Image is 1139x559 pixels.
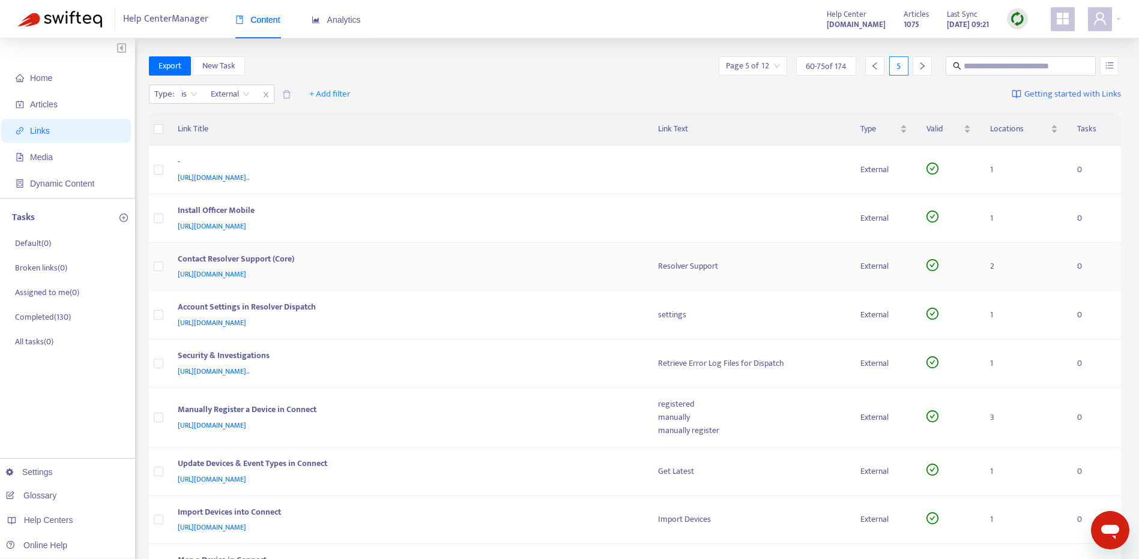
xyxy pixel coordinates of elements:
[1010,11,1025,26] img: sync.dc5367851b00ba804db3.png
[806,60,847,73] span: 60 - 75 of 174
[16,100,24,109] span: account-book
[16,127,24,135] span: link
[178,317,246,329] span: [URL][DOMAIN_NAME]
[15,286,79,299] p: Assigned to me ( 0 )
[918,62,926,70] span: right
[312,16,320,24] span: area-chart
[860,465,907,478] div: External
[178,349,635,365] div: Security & Investigations
[149,56,191,76] button: Export
[926,410,938,422] span: check-circle
[178,473,246,485] span: [URL][DOMAIN_NAME]
[658,411,841,424] div: manually
[980,447,1068,496] td: 1
[178,506,635,521] div: Import Devices into Connect
[827,17,886,31] a: [DOMAIN_NAME]
[926,464,938,476] span: check-circle
[860,260,907,273] div: External
[980,194,1068,243] td: 1
[851,113,917,146] th: Type
[178,457,635,473] div: Update Devices & Event Types in Connect
[904,8,929,21] span: Articles
[309,87,351,101] span: + Add filter
[15,262,67,274] p: Broken links ( 0 )
[658,465,841,478] div: Get Latest
[1068,113,1121,146] th: Tasks
[6,467,53,477] a: Settings
[953,62,961,70] span: search
[980,496,1068,545] td: 1
[1068,447,1121,496] td: 0
[282,90,291,99] span: delete
[904,18,919,31] strong: 1075
[860,411,907,424] div: External
[178,268,246,280] span: [URL][DOMAIN_NAME]
[1068,291,1121,339] td: 0
[827,18,886,31] strong: [DOMAIN_NAME]
[980,291,1068,339] td: 1
[658,357,841,370] div: Retrieve Error Log Files for Dispatch
[926,163,938,175] span: check-circle
[917,113,980,146] th: Valid
[860,212,907,225] div: External
[926,211,938,223] span: check-circle
[1024,88,1121,101] span: Getting started with Links
[1012,89,1021,99] img: image-link
[178,155,635,171] div: -
[30,100,58,109] span: Articles
[178,365,250,377] span: [URL][DOMAIN_NAME]..
[6,491,56,500] a: Glossary
[178,204,635,220] div: Install Officer Mobile
[235,15,280,25] span: Content
[926,308,938,320] span: check-circle
[16,179,24,188] span: container
[15,237,51,250] p: Default ( 0 )
[178,521,246,533] span: [URL][DOMAIN_NAME]
[178,220,246,232] span: [URL][DOMAIN_NAME]
[178,403,635,419] div: Manually Register a Device in Connect
[926,122,961,136] span: Valid
[211,85,250,103] span: External
[926,356,938,368] span: check-circle
[30,126,50,136] span: Links
[1068,194,1121,243] td: 0
[6,540,67,550] a: Online Help
[860,163,907,176] div: External
[1068,388,1121,447] td: 0
[123,8,208,31] span: Help Center Manager
[15,311,71,323] p: Completed ( 130 )
[312,15,361,25] span: Analytics
[1068,339,1121,388] td: 0
[24,515,73,525] span: Help Centers
[178,253,635,268] div: Contact Resolver Support (Core)
[300,85,360,104] button: + Add filter
[980,113,1068,146] th: Locations
[202,59,235,73] span: New Task
[980,339,1068,388] td: 1
[1093,11,1107,26] span: user
[980,243,1068,291] td: 2
[926,259,938,271] span: check-circle
[860,357,907,370] div: External
[658,260,841,273] div: Resolver Support
[648,113,851,146] th: Link Text
[150,85,176,103] span: Type :
[947,8,977,21] span: Last Sync
[16,153,24,161] span: file-image
[18,11,102,28] img: Swifteq
[258,88,274,102] span: close
[1056,11,1070,26] span: appstore
[947,18,989,31] strong: [DATE] 09:21
[1068,146,1121,194] td: 0
[860,513,907,526] div: External
[1012,85,1121,104] a: Getting started with Links
[12,211,35,225] p: Tasks
[30,152,53,162] span: Media
[159,59,181,73] span: Export
[980,146,1068,194] td: 1
[990,122,1048,136] span: Locations
[827,8,866,21] span: Help Center
[871,62,879,70] span: left
[235,16,244,24] span: book
[658,513,841,526] div: Import Devices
